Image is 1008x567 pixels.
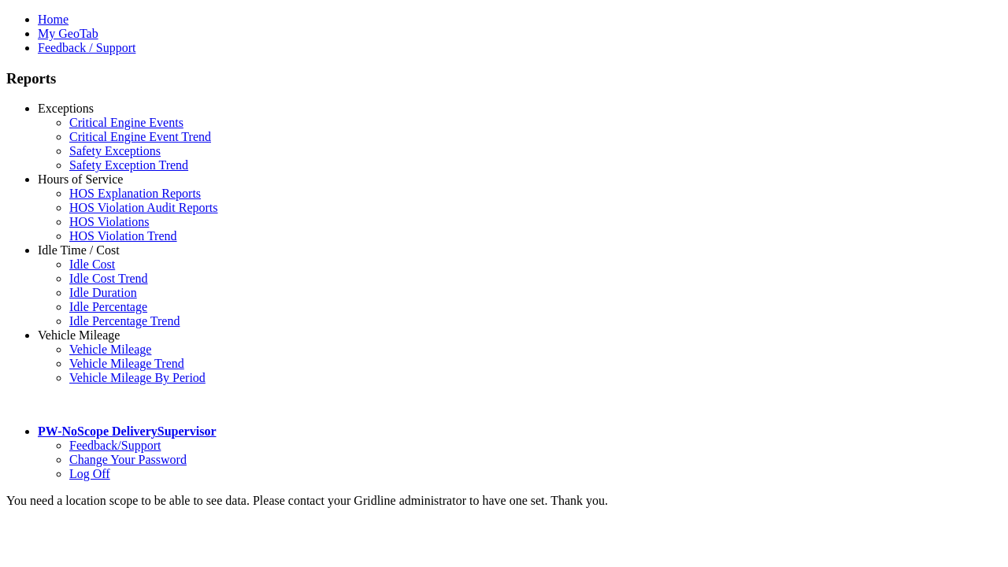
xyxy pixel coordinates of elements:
[38,172,123,186] a: Hours of Service
[38,328,120,342] a: Vehicle Mileage
[69,144,161,157] a: Safety Exceptions
[69,272,148,285] a: Idle Cost Trend
[69,453,187,466] a: Change Your Password
[69,467,110,480] a: Log Off
[69,201,218,214] a: HOS Violation Audit Reports
[69,286,137,299] a: Idle Duration
[69,130,211,143] a: Critical Engine Event Trend
[69,116,183,129] a: Critical Engine Events
[6,70,1002,87] h3: Reports
[38,13,69,26] a: Home
[69,300,147,313] a: Idle Percentage
[38,424,216,438] a: PW-NoScope DeliverySupervisor
[69,187,201,200] a: HOS Explanation Reports
[69,229,177,243] a: HOS Violation Trend
[38,27,98,40] a: My GeoTab
[69,357,184,370] a: Vehicle Mileage Trend
[69,215,149,228] a: HOS Violations
[38,41,135,54] a: Feedback / Support
[69,314,180,328] a: Idle Percentage Trend
[38,102,94,115] a: Exceptions
[38,243,120,257] a: Idle Time / Cost
[69,343,151,356] a: Vehicle Mileage
[69,158,188,172] a: Safety Exception Trend
[69,371,206,384] a: Vehicle Mileage By Period
[6,494,1002,508] div: You need a location scope to be able to see data. Please contact your Gridline administrator to h...
[69,258,115,271] a: Idle Cost
[69,439,161,452] a: Feedback/Support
